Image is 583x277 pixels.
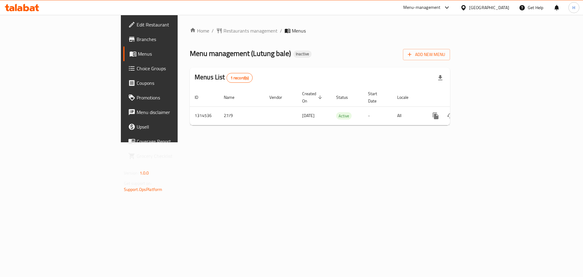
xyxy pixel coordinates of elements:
[428,109,443,123] button: more
[123,61,218,76] a: Choice Groups
[190,88,492,125] table: enhanced table
[424,88,492,107] th: Actions
[219,106,264,125] td: 27/9
[190,47,291,60] span: Menu management ( Lutung bale )
[403,49,450,60] button: Add New Menu
[336,113,352,119] span: Active
[137,109,213,116] span: Menu disclaimer
[137,123,213,130] span: Upsell
[190,27,450,34] nav: breadcrumb
[397,94,416,101] span: Locale
[408,51,445,58] span: Add New Menu
[138,50,213,57] span: Menus
[137,138,213,145] span: Coverage Report
[124,185,162,193] a: Support.OpsPlatform
[124,169,139,177] span: Version:
[368,90,385,105] span: Start Date
[123,47,218,61] a: Menus
[216,27,278,34] a: Restaurants management
[137,21,213,28] span: Edit Restaurant
[292,27,306,34] span: Menus
[123,32,218,47] a: Branches
[302,112,315,119] span: [DATE]
[363,106,392,125] td: -
[195,94,206,101] span: ID
[336,94,356,101] span: Status
[195,73,253,83] h2: Menus List
[137,79,213,87] span: Coupons
[123,76,218,90] a: Coupons
[123,17,218,32] a: Edit Restaurant
[469,4,509,11] div: [GEOGRAPHIC_DATA]
[572,4,575,11] span: H
[392,106,424,125] td: All
[403,4,441,11] div: Menu-management
[137,65,213,72] span: Choice Groups
[280,27,282,34] li: /
[293,50,312,58] div: Inactive
[123,119,218,134] a: Upsell
[140,169,149,177] span: 1.0.0
[124,179,152,187] span: Get support on:
[123,134,218,149] a: Coverage Report
[137,94,213,101] span: Promotions
[302,90,324,105] span: Created On
[443,109,458,123] button: Change Status
[227,75,253,81] span: 1 record(s)
[269,94,290,101] span: Vendor
[224,94,242,101] span: Name
[123,105,218,119] a: Menu disclaimer
[123,90,218,105] a: Promotions
[137,152,213,160] span: Grocery Checklist
[433,71,448,85] div: Export file
[123,149,218,163] a: Grocery Checklist
[223,27,278,34] span: Restaurants management
[293,51,312,57] span: Inactive
[227,73,253,83] div: Total records count
[137,36,213,43] span: Branches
